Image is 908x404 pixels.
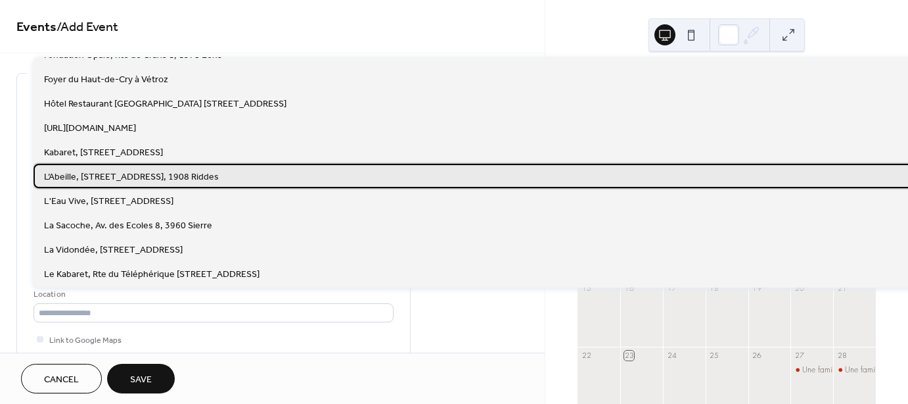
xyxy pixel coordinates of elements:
span: L'Eau Vive, [STREET_ADDRESS] [44,194,173,208]
span: Foyer du Haut-de-Cry à Vétroz [44,72,168,86]
div: 18 [710,283,719,293]
span: Cancel [44,373,79,387]
div: Une famille décomposée [802,365,885,376]
div: 22 [581,351,591,361]
div: 26 [752,351,762,361]
div: 20 [794,283,804,293]
div: 27 [794,351,804,361]
span: Le Kabaret, Rte du Téléphérique [STREET_ADDRESS] [44,267,260,281]
div: 24 [667,351,677,361]
span: / Add Event [57,14,118,40]
div: 19 [752,283,762,293]
div: Une famille décomposée [833,365,876,376]
span: La Sacoche, Av. des Ecoles 8, 3960 Sierre [44,218,212,232]
span: Kabaret, [STREET_ADDRESS] [44,145,163,159]
a: Events [16,14,57,40]
div: 23 [624,351,634,361]
div: 21 [837,283,847,293]
div: Location [34,288,391,301]
div: 16 [624,283,634,293]
div: 15 [581,283,591,293]
div: 28 [837,351,847,361]
span: L’Abeille, [STREET_ADDRESS], 1908 Riddes [44,170,219,184]
span: Link to Google Maps [49,334,122,347]
span: La Vidondée, [STREET_ADDRESS] [44,243,183,257]
span: Save [130,373,152,387]
button: Cancel [21,364,102,393]
span: [URL][DOMAIN_NAME] [44,121,136,135]
div: 25 [710,351,719,361]
span: Hôtel Restaurant [GEOGRAPHIC_DATA] [STREET_ADDRESS] [44,97,286,111]
button: Save [107,364,175,393]
div: Une famille décomposée [790,365,833,376]
div: 17 [667,283,677,293]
